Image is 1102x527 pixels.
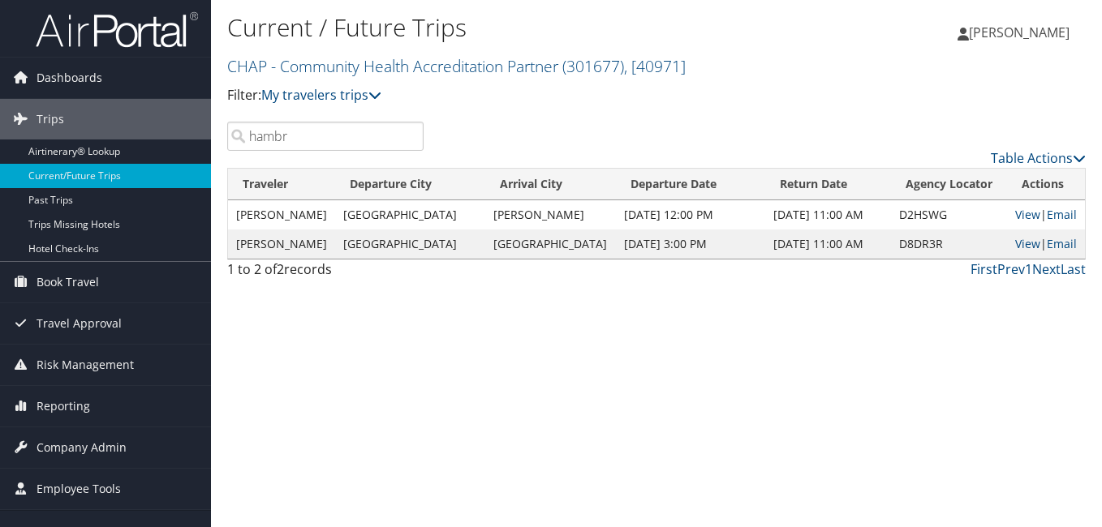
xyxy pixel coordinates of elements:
td: | [1007,229,1085,259]
td: [DATE] 11:00 AM [765,229,891,259]
th: Departure Date: activate to sort column descending [616,169,765,200]
td: [PERSON_NAME] [228,229,335,259]
a: Last [1061,260,1086,278]
span: Trips [37,99,64,139]
td: [PERSON_NAME] [485,200,616,229]
span: Dashboards [37,58,102,98]
div: 1 to 2 of records [227,259,424,287]
td: [GEOGRAPHIC_DATA] [335,200,485,229]
span: , [ 40971 ] [624,55,686,77]
td: [DATE] 11:00 AM [765,200,891,229]
span: Risk Management [37,345,134,385]
td: D2HSWG [891,200,1007,229]
a: Email [1047,236,1077,251]
img: airportal-logo.png [36,11,198,49]
th: Actions [1007,169,1085,200]
span: ( 301677 ) [562,55,624,77]
span: 2 [277,260,284,278]
td: [DATE] 3:00 PM [616,229,765,259]
span: Company Admin [37,427,127,468]
span: Employee Tools [37,469,121,509]
th: Return Date: activate to sort column ascending [765,169,891,200]
h1: Current / Future Trips [227,11,799,45]
a: Email [1047,207,1077,222]
td: [GEOGRAPHIC_DATA] [335,229,485,259]
span: Travel Approval [37,303,122,344]
span: Reporting [37,386,90,426]
td: | [1007,200,1085,229]
th: Agency Locator: activate to sort column ascending [891,169,1007,200]
span: Book Travel [37,262,99,302]
th: Departure City: activate to sort column ascending [335,169,485,200]
a: View [1015,207,1040,222]
a: 1 [1025,260,1032,278]
th: Arrival City: activate to sort column ascending [485,169,616,200]
p: Filter: [227,85,799,106]
td: [DATE] 12:00 PM [616,200,765,229]
td: [PERSON_NAME] [228,200,335,229]
span: [PERSON_NAME] [969,24,1070,41]
a: CHAP - Community Health Accreditation Partner [227,55,686,77]
a: Table Actions [991,149,1086,167]
a: First [971,260,997,278]
td: [GEOGRAPHIC_DATA] [485,229,616,259]
a: My travelers trips [261,86,381,104]
a: View [1015,236,1040,251]
input: Search Traveler or Arrival City [227,122,424,151]
td: D8DR3R [891,229,1007,259]
a: Next [1032,260,1061,278]
a: Prev [997,260,1025,278]
a: [PERSON_NAME] [958,8,1086,57]
th: Traveler: activate to sort column ascending [228,169,335,200]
